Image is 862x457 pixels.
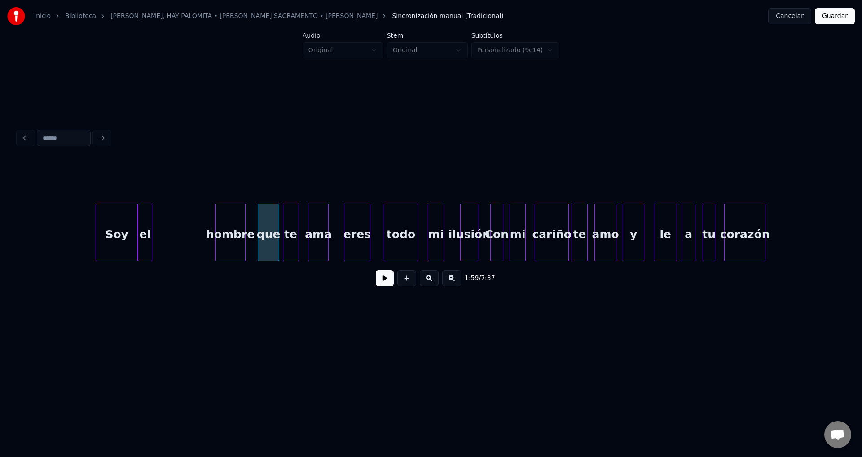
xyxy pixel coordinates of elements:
[110,12,378,21] a: [PERSON_NAME], HAY PALOMITA • [PERSON_NAME] SACRAMENTO • [PERSON_NAME]
[303,32,383,39] label: Audio
[465,274,479,283] span: 1:59
[65,12,96,21] a: Biblioteca
[481,274,495,283] span: 7:37
[824,421,851,448] a: Chat abierto
[387,32,468,39] label: Stem
[392,12,503,21] span: Sincronización manual (Tradicional)
[34,12,51,21] a: Inicio
[465,274,486,283] div: /
[7,7,25,25] img: youka
[471,32,560,39] label: Subtítulos
[768,8,811,24] button: Cancelar
[34,12,504,21] nav: breadcrumb
[815,8,855,24] button: Guardar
